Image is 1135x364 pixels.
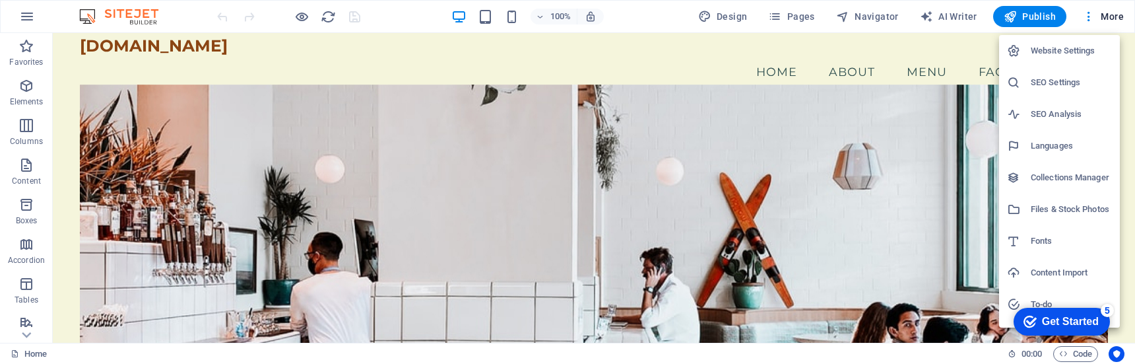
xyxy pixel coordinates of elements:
[1031,201,1112,217] h6: Files & Stock Photos
[98,3,111,16] div: 5
[1031,265,1112,281] h6: Content Import
[1031,297,1112,312] h6: To-do
[1031,170,1112,186] h6: Collections Manager
[1031,75,1112,91] h6: SEO Settings
[1031,233,1112,249] h6: Fonts
[1031,138,1112,154] h6: Languages
[39,15,96,26] div: Get Started
[1031,43,1112,59] h6: Website Settings
[1031,106,1112,122] h6: SEO Analysis
[11,7,107,34] div: Get Started 5 items remaining, 0% complete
